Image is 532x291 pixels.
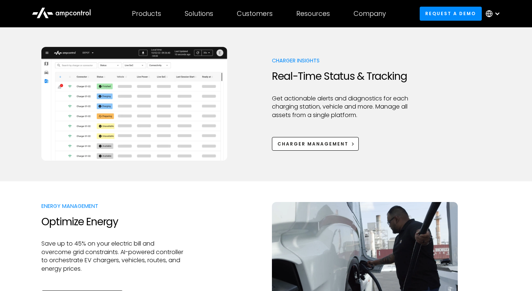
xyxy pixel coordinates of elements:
div: Company [354,10,386,18]
div: Resources [296,10,330,18]
p: Energy Management [41,202,184,210]
a: Charger Management [272,137,359,151]
h2: Optimize Energy [41,216,184,228]
p: Get actionable alerts and diagnostics for each charging station, vehicle and more. Manage all ass... [272,95,414,119]
div: Charger Management [277,141,348,147]
div: Customers [237,10,273,18]
div: Products [132,10,161,18]
div: Solutions [185,10,213,18]
p: Save up to 45% on your electric bill and overcome grid constraints. AI-powered controller to orch... [41,240,184,273]
img: Ampcontrol EV charging management system for on time departure [41,47,227,161]
p: Charger Insights [272,57,414,64]
h2: Real-Time Status & Tracking [272,70,414,83]
a: Request a demo [420,7,482,20]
